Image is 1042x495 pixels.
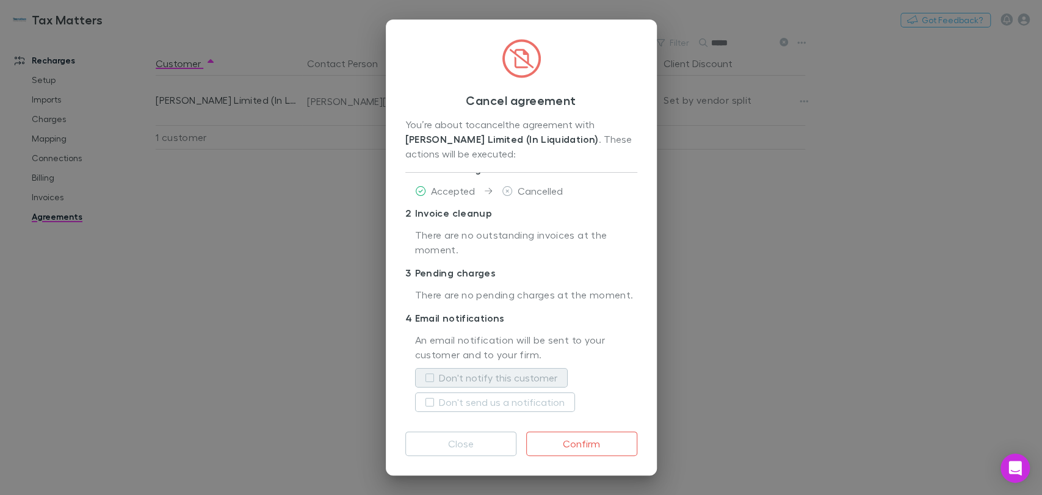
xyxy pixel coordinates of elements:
[1000,453,1030,483] div: Open Intercom Messenger
[405,133,599,145] strong: [PERSON_NAME] Limited (In Liquidation)
[415,287,637,303] p: There are no pending charges at the moment.
[405,311,415,325] div: 4
[439,395,565,410] label: Don't send us a notification
[405,263,637,283] p: Pending charges
[405,308,637,328] p: Email notifications
[405,432,516,456] button: Close
[405,206,415,220] div: 2
[439,370,557,385] label: Don't notify this customer
[405,266,415,280] div: 3
[431,185,475,197] span: Accepted
[518,185,563,197] span: Cancelled
[405,203,637,223] p: Invoice cleanup
[415,333,637,363] p: An email notification will be sent to your customer and to your firm.
[415,228,637,258] p: There are no outstanding invoices at the moment.
[415,392,575,412] button: Don't send us a notification
[405,93,637,107] h3: Cancel agreement
[502,39,541,78] img: svg%3e
[405,117,637,162] div: You’re about to cancel the agreement with . These actions will be executed:
[415,368,568,388] button: Don't notify this customer
[526,432,637,456] button: Confirm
